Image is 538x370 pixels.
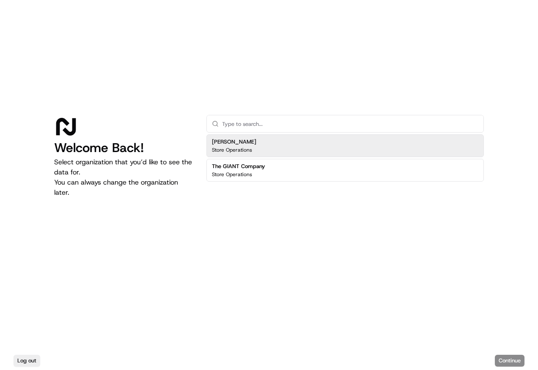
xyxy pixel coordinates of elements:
h2: [PERSON_NAME] [212,138,256,146]
p: Store Operations [212,171,252,178]
h1: Welcome Back! [54,140,193,155]
p: Store Operations [212,147,252,153]
input: Type to search... [222,115,478,132]
p: Select organization that you’d like to see the data for. You can always change the organization l... [54,157,193,198]
button: Log out [14,355,40,367]
h2: The GIANT Company [212,163,265,170]
div: Suggestions [206,133,484,183]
